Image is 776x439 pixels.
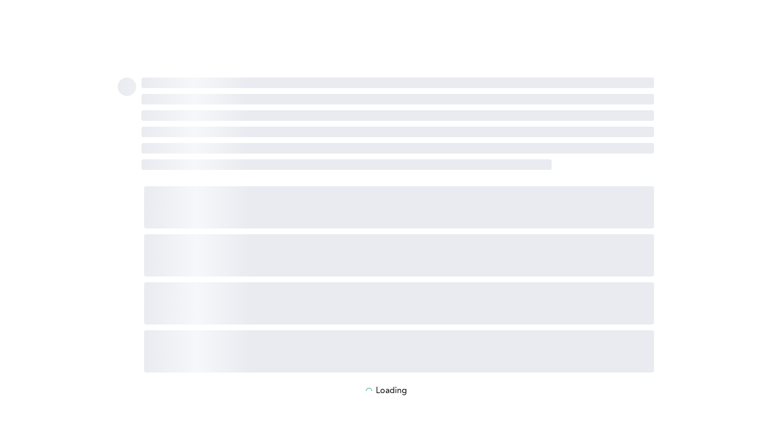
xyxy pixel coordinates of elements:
[144,234,654,276] span: ‌
[141,159,552,170] span: ‌
[144,186,654,228] span: ‌
[376,386,407,396] p: Loading
[118,78,136,96] span: ‌
[141,143,654,154] span: ‌
[141,110,654,121] span: ‌
[141,94,654,104] span: ‌
[144,330,654,373] span: ‌
[144,282,654,325] span: ‌
[141,78,654,88] span: ‌
[141,127,654,137] span: ‌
